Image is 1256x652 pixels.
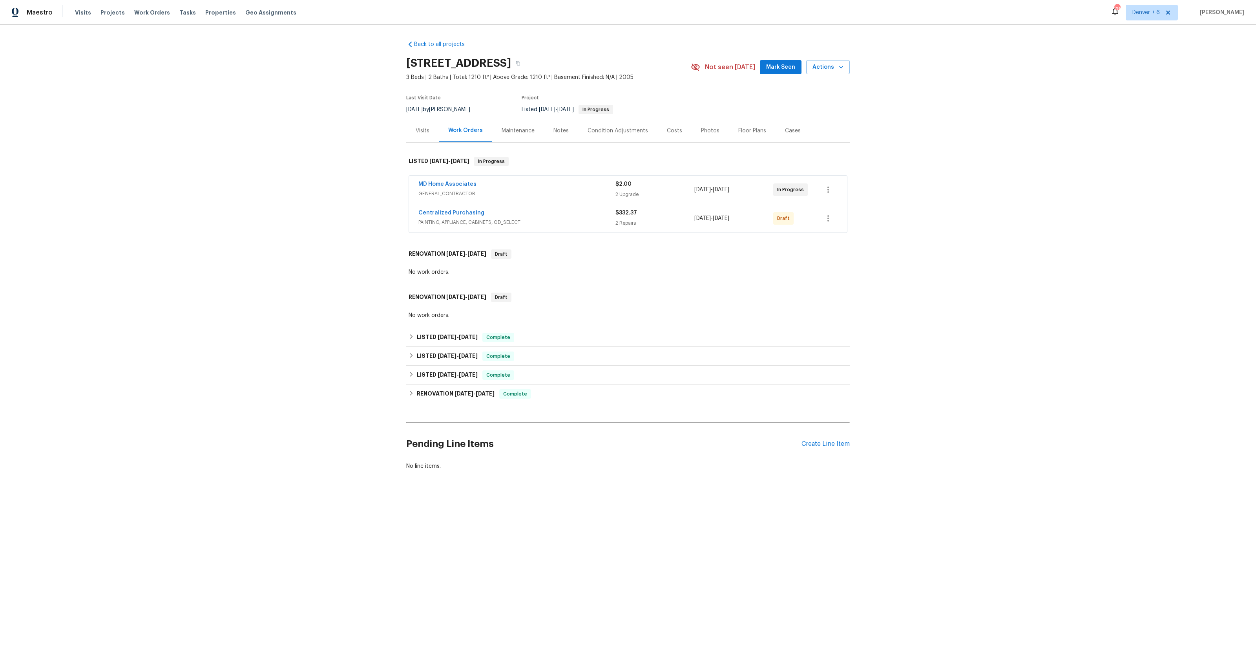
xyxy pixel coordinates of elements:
span: - [539,107,574,112]
button: Actions [806,60,850,75]
span: [DATE] [467,294,486,300]
h6: RENOVATION [409,293,486,302]
span: - [438,372,478,377]
span: - [455,391,495,396]
h6: RENOVATION [417,389,495,399]
span: Projects [100,9,125,16]
div: RENOVATION [DATE]-[DATE]Draft [406,242,850,267]
span: [DATE] [539,107,555,112]
div: LISTED [DATE]-[DATE]In Progress [406,149,850,174]
span: [DATE] [459,372,478,377]
span: Mark Seen [766,62,795,72]
span: [DATE] [476,391,495,396]
div: 2 Upgrade [615,190,694,198]
span: - [446,294,486,300]
div: RENOVATION [DATE]-[DATE]Draft [406,285,850,310]
span: $2.00 [615,181,632,187]
span: Geo Assignments [245,9,296,16]
div: Work Orders [448,126,483,134]
span: [DATE] [446,251,465,256]
span: $332.37 [615,210,637,216]
span: [DATE] [455,391,473,396]
span: [DATE] [429,158,448,164]
span: Work Orders [134,9,170,16]
span: - [446,251,486,256]
span: PAINTING, APPLIANCE, CABINETS, OD_SELECT [418,218,615,226]
span: [DATE] [459,353,478,359]
span: Complete [483,333,513,341]
span: Last Visit Date [406,95,441,100]
span: Denver + 6 [1132,9,1160,16]
a: MD Home Associates [418,181,476,187]
h2: Pending Line Items [406,426,801,462]
div: LISTED [DATE]-[DATE]Complete [406,328,850,347]
div: Notes [553,127,569,135]
span: Visits [75,9,91,16]
span: Not seen [DATE] [705,63,755,71]
div: 2 Repairs [615,219,694,227]
button: Mark Seen [760,60,801,75]
h6: LISTED [417,333,478,342]
span: GENERAL_CONTRACTOR [418,190,615,198]
span: - [694,186,729,194]
span: [DATE] [459,334,478,340]
span: [DATE] [446,294,465,300]
div: 284 [1114,5,1120,13]
span: [DATE] [438,334,456,340]
span: - [438,334,478,340]
span: Draft [777,214,793,222]
div: RENOVATION [DATE]-[DATE]Complete [406,385,850,403]
span: [DATE] [694,216,711,221]
h6: LISTED [417,352,478,361]
span: In Progress [777,186,807,194]
div: by [PERSON_NAME] [406,105,480,114]
div: Visits [416,127,429,135]
span: - [694,214,729,222]
span: Properties [205,9,236,16]
div: No work orders. [409,268,847,276]
span: Draft [492,250,511,258]
div: LISTED [DATE]-[DATE]Complete [406,366,850,385]
h6: RENOVATION [409,249,486,259]
span: [DATE] [713,187,729,192]
div: Floor Plans [738,127,766,135]
span: Tasks [179,10,196,15]
h6: LISTED [409,157,469,166]
span: Complete [483,371,513,379]
a: Centralized Purchasing [418,210,484,216]
span: [DATE] [713,216,729,221]
span: - [429,158,469,164]
div: Condition Adjustments [588,127,648,135]
span: Project [522,95,539,100]
span: Maestro [27,9,53,16]
div: LISTED [DATE]-[DATE]Complete [406,347,850,366]
span: [PERSON_NAME] [1197,9,1244,16]
div: No work orders. [409,311,847,319]
span: [DATE] [406,107,423,112]
span: Complete [500,390,530,398]
span: [DATE] [467,251,486,256]
span: [DATE] [451,158,469,164]
span: [DATE] [557,107,574,112]
div: No line items. [406,462,850,470]
span: Actions [812,62,843,72]
div: Photos [701,127,719,135]
span: [DATE] [694,187,711,192]
div: Cases [785,127,801,135]
div: Costs [667,127,682,135]
span: In Progress [579,107,612,112]
span: Complete [483,352,513,360]
span: [DATE] [438,353,456,359]
span: [DATE] [438,372,456,377]
h2: [STREET_ADDRESS] [406,59,511,67]
div: Maintenance [502,127,535,135]
button: Copy Address [511,56,525,70]
span: Listed [522,107,613,112]
span: In Progress [475,158,508,165]
span: 3 Beds | 2 Baths | Total: 1210 ft² | Above Grade: 1210 ft² | Basement Finished: N/A | 2005 [406,73,691,81]
span: Draft [492,293,511,301]
div: Create Line Item [801,440,850,448]
a: Back to all projects [406,40,482,48]
h6: LISTED [417,370,478,380]
span: - [438,353,478,359]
